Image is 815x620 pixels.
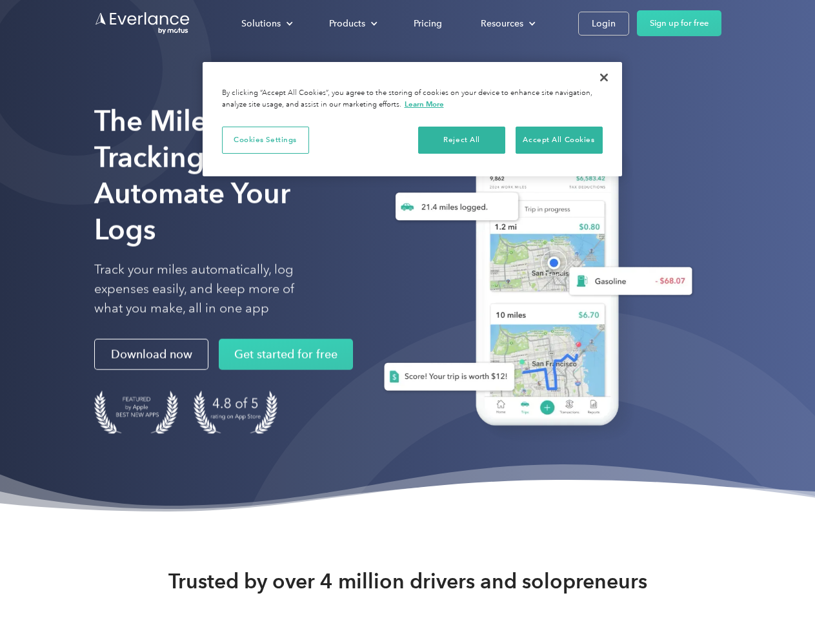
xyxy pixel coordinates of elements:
div: By clicking “Accept All Cookies”, you agree to the storing of cookies on your device to enhance s... [222,88,603,110]
div: Privacy [203,62,622,176]
a: Pricing [401,12,455,35]
a: Go to homepage [94,11,191,36]
div: Resources [481,15,523,32]
a: More information about your privacy, opens in a new tab [405,99,444,108]
div: Products [316,12,388,35]
div: Resources [468,12,546,35]
button: Close [590,63,618,92]
div: Products [329,15,365,32]
a: Get started for free [219,339,353,370]
strong: Trusted by over 4 million drivers and solopreneurs [168,568,647,594]
img: Everlance, mileage tracker app, expense tracking app [363,123,703,445]
img: 4.9 out of 5 stars on the app store [194,391,277,434]
img: Badge for Featured by Apple Best New Apps [94,391,178,434]
div: Pricing [414,15,442,32]
div: Solutions [241,15,281,32]
div: Login [592,15,616,32]
p: Track your miles automatically, log expenses easily, and keep more of what you make, all in one app [94,260,325,318]
div: Solutions [228,12,303,35]
a: Download now [94,339,208,370]
button: Cookies Settings [222,127,309,154]
a: Sign up for free [637,10,721,36]
a: Login [578,12,629,36]
button: Accept All Cookies [516,127,603,154]
button: Reject All [418,127,505,154]
div: Cookie banner [203,62,622,176]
